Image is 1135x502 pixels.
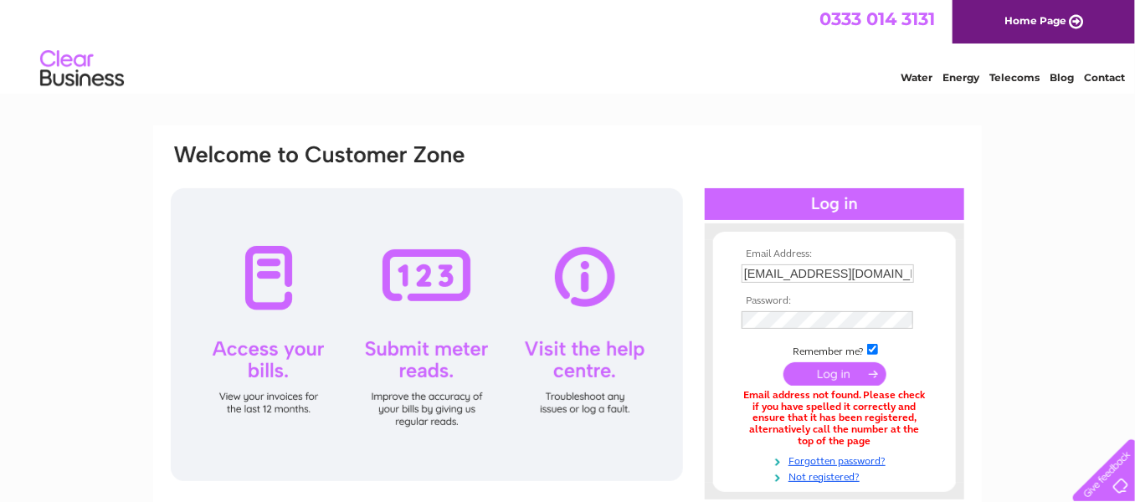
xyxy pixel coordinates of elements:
img: logo.png [39,44,125,95]
a: Telecoms [989,71,1040,84]
a: Contact [1084,71,1125,84]
a: Not registered? [742,468,932,484]
div: Email address not found. Please check if you have spelled it correctly and ensure that it has bee... [742,390,927,448]
a: 0333 014 3131 [819,8,935,29]
a: Blog [1050,71,1074,84]
a: Forgotten password? [742,452,932,468]
th: Email Address: [737,248,932,260]
a: Energy [942,71,979,84]
th: Password: [737,295,932,307]
input: Submit [783,362,886,386]
td: Remember me? [737,341,932,358]
div: Clear Business is a trading name of Verastar Limited (registered in [GEOGRAPHIC_DATA] No. 3667643... [173,9,964,81]
a: Water [901,71,932,84]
